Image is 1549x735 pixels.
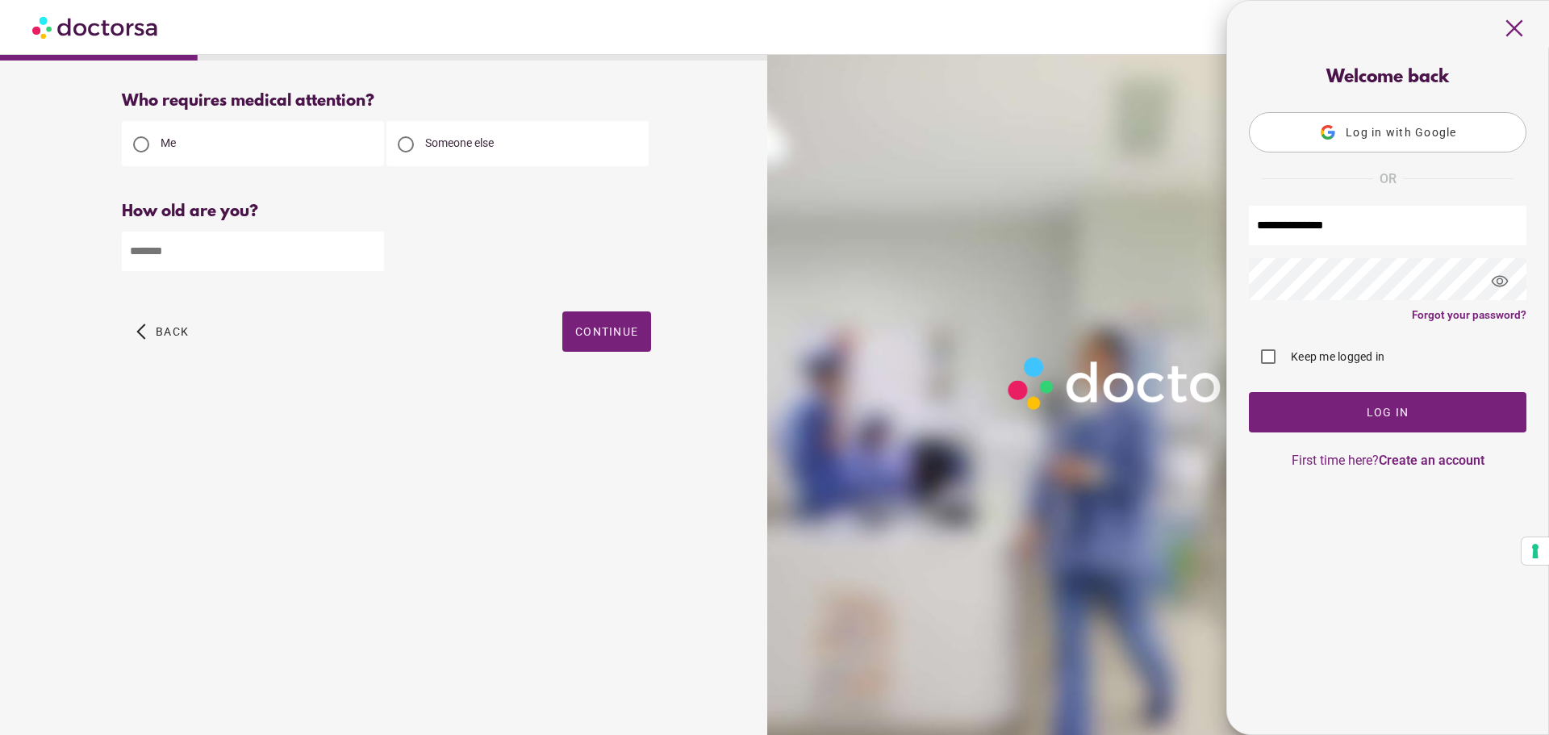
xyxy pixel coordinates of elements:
[1249,68,1526,88] div: Welcome back
[1478,260,1522,303] span: visibility
[1249,453,1526,468] p: First time here?
[122,92,651,111] div: Who requires medical attention?
[1412,308,1526,321] a: Forgot your password?
[1249,392,1526,432] button: Log In
[1380,169,1397,190] span: OR
[562,311,651,352] button: Continue
[32,9,160,45] img: Doctorsa.com
[1288,349,1384,365] label: Keep me logged in
[425,136,494,149] span: Someone else
[156,325,189,338] span: Back
[1379,453,1484,468] a: Create an account
[1522,537,1549,565] button: Your consent preferences for tracking technologies
[122,203,651,221] div: How old are you?
[1367,406,1409,419] span: Log In
[130,311,195,352] button: arrow_back_ios Back
[575,325,638,338] span: Continue
[161,136,176,149] span: Me
[1499,13,1530,44] span: close
[1249,112,1526,152] button: Log in with Google
[1346,126,1457,139] span: Log in with Google
[1000,349,1309,418] img: Logo-Doctorsa-trans-White-partial-flat.png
